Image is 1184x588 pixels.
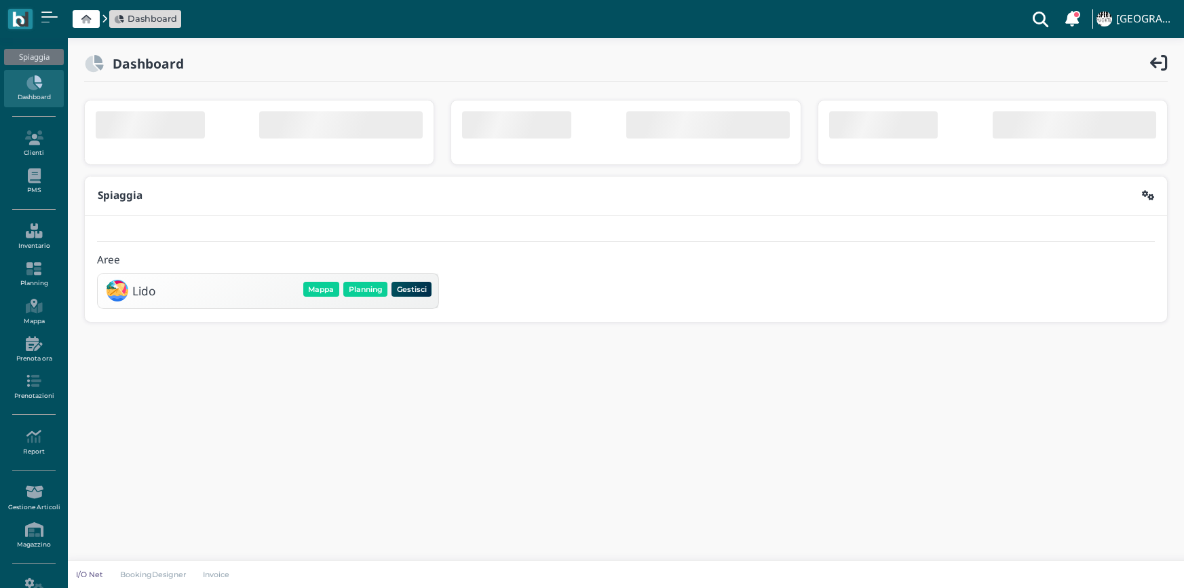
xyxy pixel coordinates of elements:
h2: Dashboard [104,56,184,71]
span: Dashboard [128,12,177,25]
a: Dashboard [114,12,177,25]
a: Clienti [4,125,63,162]
b: Spiaggia [98,188,142,202]
a: Dashboard [4,70,63,107]
a: ... [GEOGRAPHIC_DATA] [1094,3,1176,35]
iframe: Help widget launcher [1088,546,1172,576]
div: Spiaggia [4,49,63,65]
a: Planning [4,256,63,293]
a: Inventario [4,218,63,255]
a: Mappa [4,293,63,331]
button: Mappa [303,282,339,297]
h4: Aree [97,255,120,266]
img: logo [12,12,28,27]
img: ... [1096,12,1111,26]
h3: Lido [132,284,155,297]
button: Gestisci [392,282,432,297]
button: Planning [343,282,387,297]
h4: [GEOGRAPHIC_DATA] [1116,14,1176,25]
a: Prenota ora [4,331,63,368]
a: PMS [4,163,63,200]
